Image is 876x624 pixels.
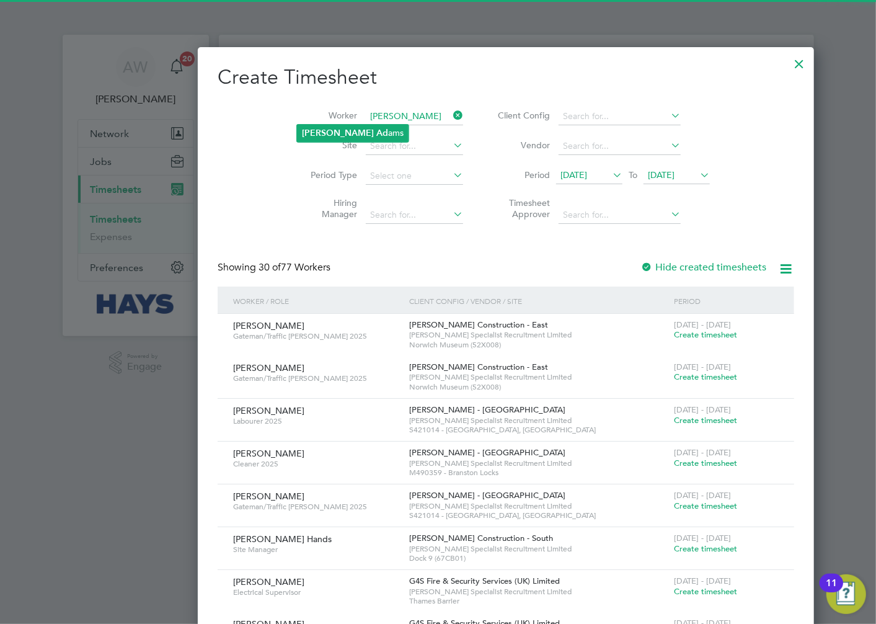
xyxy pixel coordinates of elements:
[233,587,400,597] span: Electrical Supervisor
[233,491,304,502] span: [PERSON_NAME]
[233,502,400,512] span: Gateman/Traffic [PERSON_NAME] 2025
[675,543,738,554] span: Create timesheet
[410,382,668,392] span: Norwich Museum (52X008)
[494,140,550,151] label: Vendor
[366,207,463,224] input: Search for...
[410,576,560,586] span: G4S Fire & Security Services (UK) Limited
[301,169,357,181] label: Period Type
[410,372,668,382] span: [PERSON_NAME] Specialist Recruitment Limited
[410,468,668,478] span: M490359 - Branston Locks
[648,169,675,181] span: [DATE]
[410,587,668,597] span: [PERSON_NAME] Specialist Recruitment Limited
[641,261,767,274] label: Hide created timesheets
[259,261,281,274] span: 30 of
[407,287,671,315] div: Client Config / Vendor / Site
[494,197,550,220] label: Timesheet Approver
[410,458,668,468] span: [PERSON_NAME] Specialist Recruitment Limited
[233,405,304,416] span: [PERSON_NAME]
[233,576,304,587] span: [PERSON_NAME]
[675,533,732,543] span: [DATE] - [DATE]
[559,207,681,224] input: Search for...
[366,167,463,185] input: Select one
[675,501,738,511] span: Create timesheet
[410,362,549,372] span: [PERSON_NAME] Construction - East
[233,373,400,383] span: Gateman/Traffic [PERSON_NAME] 2025
[366,108,463,125] input: Search for...
[494,110,550,121] label: Client Config
[410,404,566,415] span: [PERSON_NAME] - [GEOGRAPHIC_DATA]
[675,447,732,458] span: [DATE] - [DATE]
[301,197,357,220] label: Hiring Manager
[410,544,668,554] span: [PERSON_NAME] Specialist Recruitment Limited
[494,169,550,181] label: Period
[410,501,668,511] span: [PERSON_NAME] Specialist Recruitment Limited
[233,416,400,426] span: Labourer 2025
[675,415,738,426] span: Create timesheet
[218,261,333,274] div: Showing
[410,533,554,543] span: [PERSON_NAME] Construction - South
[410,330,668,340] span: [PERSON_NAME] Specialist Recruitment Limited
[826,574,866,614] button: Open Resource Center, 11 new notifications
[410,416,668,426] span: [PERSON_NAME] Specialist Recruitment Limited
[301,140,357,151] label: Site
[233,331,400,341] span: Gateman/Traffic [PERSON_NAME] 2025
[675,458,738,468] span: Create timesheet
[560,169,587,181] span: [DATE]
[410,596,668,606] span: Thames Barrier
[675,490,732,501] span: [DATE] - [DATE]
[233,448,304,459] span: [PERSON_NAME]
[233,459,400,469] span: Cleaner 2025
[671,287,782,315] div: Period
[297,125,409,141] li: ams
[675,576,732,586] span: [DATE] - [DATE]
[410,553,668,563] span: Dock 9 (67CB01)
[675,586,738,597] span: Create timesheet
[410,447,566,458] span: [PERSON_NAME] - [GEOGRAPHIC_DATA]
[218,65,794,91] h2: Create Timesheet
[233,533,332,545] span: [PERSON_NAME] Hands
[410,490,566,501] span: [PERSON_NAME] - [GEOGRAPHIC_DATA]
[230,287,407,315] div: Worker / Role
[301,110,357,121] label: Worker
[233,545,400,555] span: Site Manager
[376,128,388,138] b: Ad
[625,167,641,183] span: To
[410,510,668,520] span: S421014 - [GEOGRAPHIC_DATA], [GEOGRAPHIC_DATA]
[675,372,738,382] span: Create timesheet
[233,362,304,373] span: [PERSON_NAME]
[559,108,681,125] input: Search for...
[410,319,549,330] span: [PERSON_NAME] Construction - East
[826,583,837,599] div: 11
[675,319,732,330] span: [DATE] - [DATE]
[233,320,304,331] span: [PERSON_NAME]
[259,261,330,274] span: 77 Workers
[675,362,732,372] span: [DATE] - [DATE]
[302,128,374,138] b: [PERSON_NAME]
[410,340,668,350] span: Norwich Museum (52X008)
[559,138,681,155] input: Search for...
[675,329,738,340] span: Create timesheet
[410,425,668,435] span: S421014 - [GEOGRAPHIC_DATA], [GEOGRAPHIC_DATA]
[675,404,732,415] span: [DATE] - [DATE]
[366,138,463,155] input: Search for...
